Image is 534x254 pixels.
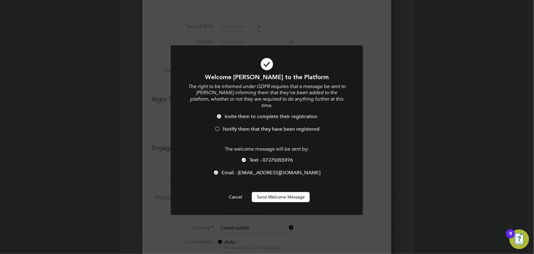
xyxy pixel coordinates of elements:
span: Text - 07375055976 [249,157,293,163]
i: The right to be informed under GDPR requires that a message be sent to [PERSON_NAME] informing th... [188,83,345,109]
div: 9 [509,234,512,242]
span: Invite them to complete their registration [225,114,318,120]
span: Notify them that they have been registered [223,126,319,132]
p: The welcome message will be sent by: [187,146,346,152]
button: Cancel [224,192,247,202]
button: Send Welcome Message [252,192,310,202]
button: Open Resource Center, 9 new notifications [510,229,529,249]
h1: Welcome [PERSON_NAME] to the Platform [187,73,346,81]
span: Email - [EMAIL_ADDRESS][DOMAIN_NAME] [222,170,321,176]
